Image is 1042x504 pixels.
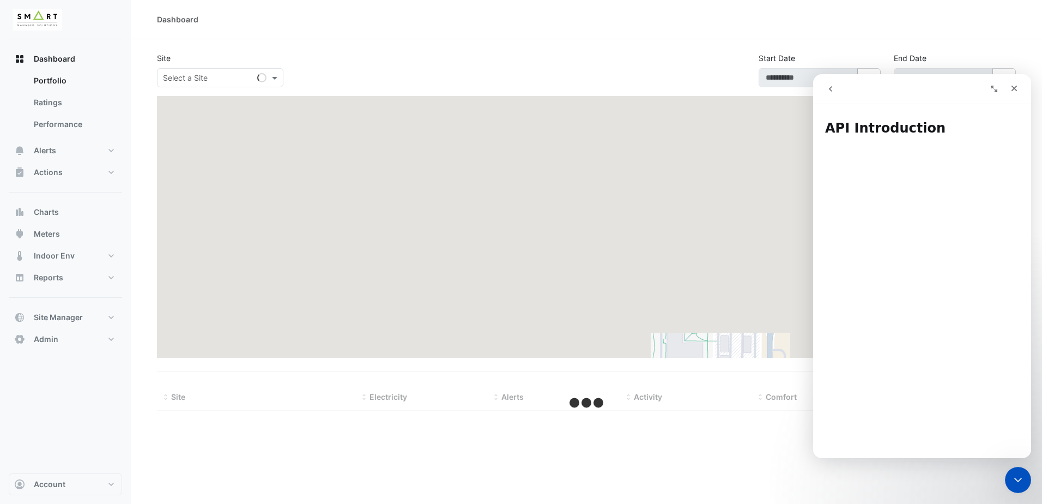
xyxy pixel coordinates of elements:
[9,161,122,183] button: Actions
[14,250,25,261] app-icon: Indoor Env
[14,334,25,345] app-icon: Admin
[9,473,122,495] button: Account
[34,250,75,261] span: Indoor Env
[157,52,171,64] label: Site
[369,392,407,401] span: Electricity
[9,328,122,350] button: Admin
[14,145,25,156] app-icon: Alerts
[34,207,59,218] span: Charts
[634,392,662,401] span: Activity
[25,113,122,135] a: Performance
[157,14,198,25] div: Dashboard
[14,272,25,283] app-icon: Reports
[171,392,185,401] span: Site
[14,207,25,218] app-icon: Charts
[813,74,1031,458] iframe: Intercom live chat
[9,140,122,161] button: Alerts
[34,145,56,156] span: Alerts
[34,312,83,323] span: Site Manager
[14,229,25,239] app-icon: Meters
[34,53,75,64] span: Dashboard
[9,201,122,223] button: Charts
[34,272,63,283] span: Reports
[25,92,122,113] a: Ratings
[34,229,60,239] span: Meters
[894,52,926,64] label: End Date
[34,334,58,345] span: Admin
[9,48,122,70] button: Dashboard
[766,392,797,401] span: Comfort
[1005,467,1031,493] iframe: Intercom live chat
[9,245,122,267] button: Indoor Env
[34,479,65,490] span: Account
[13,9,62,31] img: Company Logo
[14,53,25,64] app-icon: Dashboard
[9,307,122,328] button: Site Manager
[9,70,122,140] div: Dashboard
[34,167,63,178] span: Actions
[501,392,524,401] span: Alerts
[759,52,795,64] label: Start Date
[25,70,122,92] a: Portfolio
[9,223,122,245] button: Meters
[14,167,25,178] app-icon: Actions
[14,312,25,323] app-icon: Site Manager
[9,267,122,289] button: Reports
